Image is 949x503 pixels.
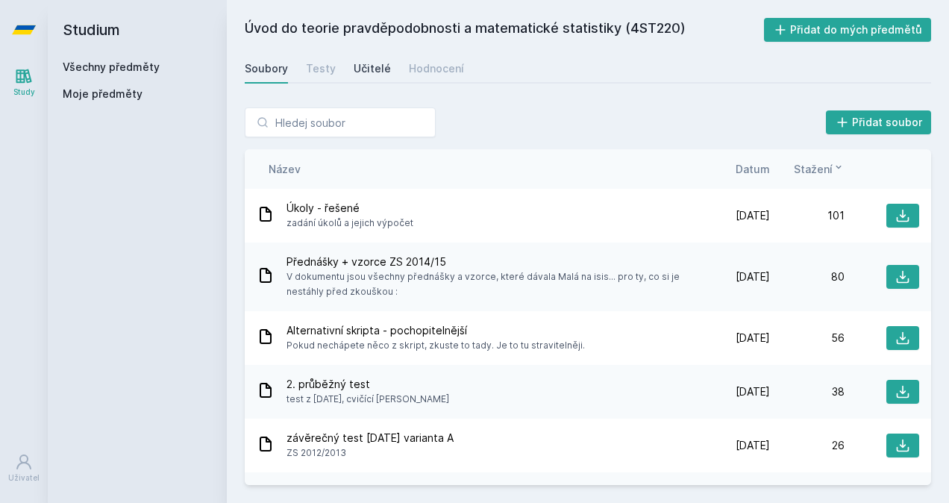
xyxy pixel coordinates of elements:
[286,254,689,269] span: Přednášky + vzorce ZS 2014/15
[3,60,45,105] a: Study
[736,208,770,223] span: [DATE]
[736,438,770,453] span: [DATE]
[354,54,391,84] a: Učitelé
[286,392,449,407] span: test z [DATE], cvičící [PERSON_NAME]
[736,269,770,284] span: [DATE]
[13,87,35,98] div: Study
[286,323,585,338] span: Alternativní skripta - pochopitelnější
[245,18,764,42] h2: Úvod do teorie pravděpodobnosti a matematické statistiky (4ST220)
[770,269,845,284] div: 80
[770,384,845,399] div: 38
[794,161,833,177] span: Stažení
[286,484,553,499] span: [PERSON_NAME] - řešená cvičení, ZS2013
[736,331,770,346] span: [DATE]
[354,61,391,76] div: Učitelé
[286,338,585,353] span: Pokud nechápete něco z skript, zkuste to tady. Je to tu stravitelněji.
[286,269,689,299] span: V dokumentu jsou všechny přednášky a vzorce, které dávala Malá na isis... pro ty, co si je nestáh...
[245,107,436,137] input: Hledej soubor
[63,60,160,73] a: Všechny předměty
[770,331,845,346] div: 56
[286,216,413,231] span: zadání úkolů a jejich výpočet
[245,54,288,84] a: Soubory
[764,18,932,42] button: Přidat do mých předmětů
[409,61,464,76] div: Hodnocení
[826,110,932,134] button: Přidat soubor
[269,161,301,177] button: Název
[736,161,770,177] button: Datum
[794,161,845,177] button: Stažení
[286,201,413,216] span: Úkoly - řešené
[8,472,40,484] div: Uživatel
[3,446,45,491] a: Uživatel
[286,377,449,392] span: 2. průběžný test
[286,431,454,446] span: závěrečný test [DATE] varianta A
[245,61,288,76] div: Soubory
[306,54,336,84] a: Testy
[306,61,336,76] div: Testy
[286,446,454,460] span: ZS 2012/2013
[736,384,770,399] span: [DATE]
[770,438,845,453] div: 26
[770,208,845,223] div: 101
[409,54,464,84] a: Hodnocení
[63,87,142,101] span: Moje předměty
